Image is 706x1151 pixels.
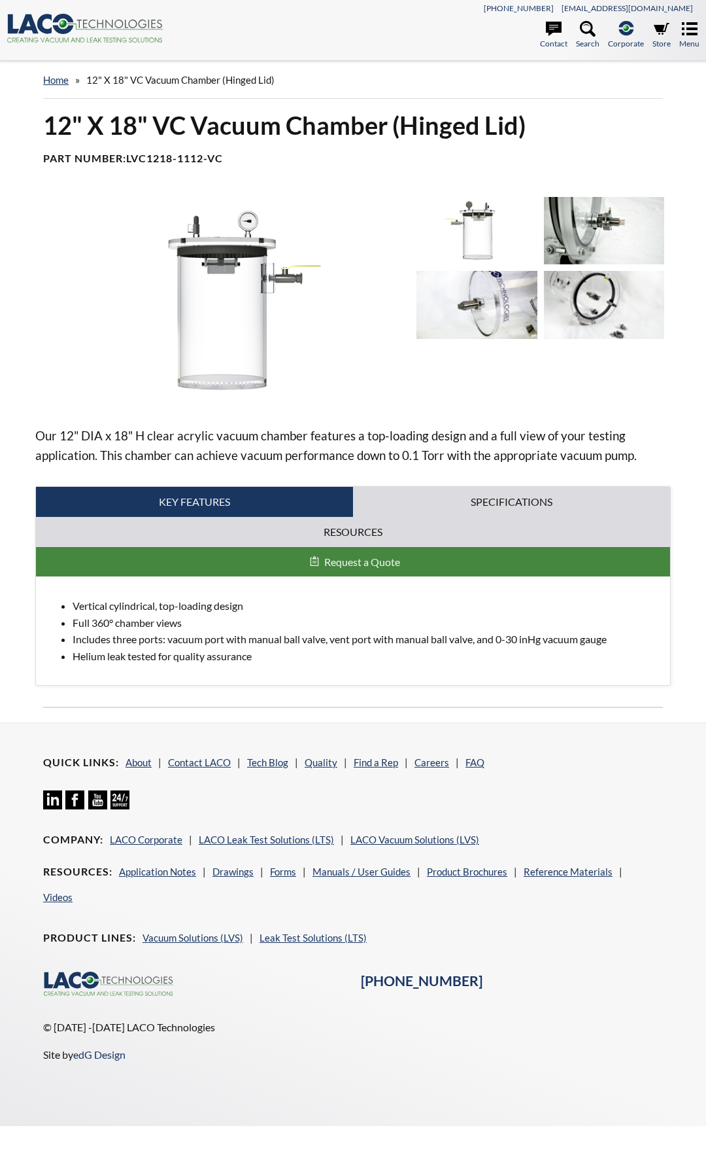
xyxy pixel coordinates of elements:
[36,547,670,577] button: Request a Quote
[324,556,400,568] span: Request a Quote
[43,891,73,903] a: Videos
[126,152,223,164] b: LVC1218-1112-VC
[168,756,231,768] a: Contact LACO
[312,866,411,877] a: Manuals / User Guides
[416,271,537,338] img: LVC1218-1112-VC Vertical clear vacuum chamber shown with optional power port and spare port image 2
[247,756,288,768] a: Tech Blog
[35,426,671,465] p: Our 12" DIA x 18" H clear acrylic vacuum chamber features a top-loading design and a full view of...
[540,21,567,50] a: Contact
[43,74,69,86] a: home
[544,271,664,338] img: LVC1218-1112-VC Vertical clear vacuum chamber shown with optional power port and spare port image 3
[73,614,660,631] li: Full 360° chamber views
[119,866,196,877] a: Application Notes
[73,631,660,648] li: Includes three ports: vacuum port with manual ball valve, vent port with manual ball valve, and 0...
[414,756,449,768] a: Careers
[35,197,406,405] img: LVC1218-1112-VC, front view
[110,790,129,809] img: 24/7 Support Icon
[524,866,613,877] a: Reference Materials
[608,37,644,50] span: Corporate
[73,648,660,665] li: Helium leak tested for quality assurance
[544,197,664,264] img: LVC1218-1112-VC Vertical clear vacuum chamber shown with optional power port and spare port image 1
[679,21,699,50] a: Menu
[427,866,507,877] a: Product Brochures
[43,931,136,945] h4: Product Lines
[126,756,152,768] a: About
[36,517,670,547] a: Resources
[43,833,103,847] h4: Company
[43,1046,481,1063] p: Site by
[43,756,119,770] h4: Quick Links
[199,834,334,845] a: LACO Leak Test Solutions (LTS)
[260,932,367,944] a: Leak Test Solutions (LTS)
[270,866,296,877] a: Forms
[43,1019,481,1036] p: © [DATE] -[DATE] LACO Technologies
[110,800,129,811] a: 24/7 Support
[110,834,182,845] a: LACO Corporate
[484,3,554,13] a: [PHONE_NUMBER]
[354,756,398,768] a: Find a Rep
[73,597,660,614] li: Vertical cylindrical, top-loading design
[86,74,275,86] span: 12" X 18" VC Vacuum Chamber (Hinged Lid)
[43,865,112,879] h4: Resources
[350,834,479,845] a: LACO Vacuum Solutions (LVS)
[73,1048,126,1061] a: edG Design
[353,487,670,517] a: Specifications
[43,109,663,141] h1: 12" X 18" VC Vacuum Chamber (Hinged Lid)
[416,197,537,264] img: LVC1218-1112-VC, rear view
[212,866,254,877] a: Drawings
[36,487,353,517] a: Key Features
[562,3,693,13] a: [EMAIL_ADDRESS][DOMAIN_NAME]
[43,62,663,99] div: »
[305,756,337,768] a: Quality
[361,972,482,989] a: [PHONE_NUMBER]
[465,756,484,768] a: FAQ
[576,21,599,50] a: Search
[652,21,671,50] a: Store
[143,932,243,944] a: Vacuum Solutions (LVS)
[43,152,663,166] h4: Part Number:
